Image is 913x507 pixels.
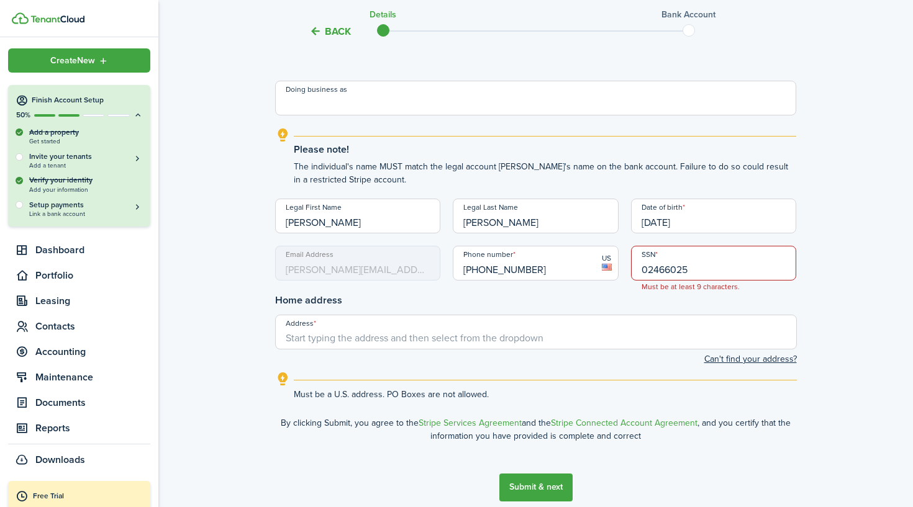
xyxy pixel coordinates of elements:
[8,48,150,73] button: Open menu
[30,16,84,23] img: TenantCloud
[294,160,797,186] explanation-description: The individual's name MUST match the legal account [PERSON_NAME]'s name on the bank account. Fail...
[29,210,143,217] span: Link a bank account
[8,417,150,439] a: Reports
[35,268,150,283] span: Portfolio
[631,246,797,280] input: 000-00-0000
[35,395,150,410] span: Documents
[35,452,85,467] span: Downloads
[32,95,143,105] h4: Finish Account Setup
[309,25,351,38] button: Back
[29,151,143,169] button: Invite your tenantsAdd a tenant
[275,199,441,233] input: First name
[453,246,619,280] input: Phone number
[631,199,797,233] input: mm/dd/yyyy
[29,151,143,162] h5: Invite your tenants
[551,416,697,429] a: Stripe Connected Account Agreement
[602,253,612,264] span: US
[29,162,143,169] span: Add a tenant
[294,388,797,401] explanation-description: Must be a U.S. address. PO Boxes are not allowed.
[35,421,150,436] span: Reports
[275,416,797,442] div: By clicking Submit, you agree to the and the , and you certify that the information you have prov...
[275,128,291,143] i: outline
[35,370,150,385] span: Maintenance
[419,416,522,429] a: Stripe Services Agreement
[29,199,143,217] a: Setup paymentsLink a bank account
[50,56,95,65] span: Create New
[275,315,797,349] input: Start typing the address and then select from the dropdown
[35,344,150,359] span: Accounting
[275,372,291,387] i: outline
[370,8,396,21] h3: Details
[499,473,573,501] button: Submit & next
[8,85,150,120] button: Finish Account Setup50%
[33,490,144,503] div: Free Trial
[704,353,797,366] button: Can't find your address?
[35,319,150,334] span: Contacts
[16,110,31,120] p: 50%
[35,294,150,308] span: Leasing
[8,127,150,227] div: Finish Account Setup50%
[453,199,619,233] input: Last name
[35,243,150,258] span: Dashboard
[632,280,750,293] span: Must be at least 9 characters.
[294,144,797,155] explanation-title: Please note!
[12,12,29,24] img: TenantCloud
[275,293,797,308] h3: Home address
[29,199,143,210] h5: Setup payments
[661,8,715,21] h3: Bank account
